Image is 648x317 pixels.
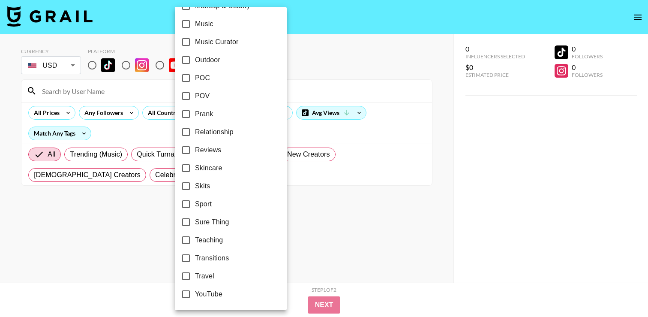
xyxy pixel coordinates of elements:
span: Teaching [195,235,223,245]
span: Skits [195,181,210,191]
span: Transitions [195,253,229,263]
span: YouTube [195,289,222,299]
span: Reviews [195,145,222,155]
span: Sure Thing [195,217,229,227]
span: POC [195,73,210,83]
span: POV [195,91,210,101]
span: Sport [195,199,212,209]
span: Music Curator [195,37,239,47]
span: Outdoor [195,55,220,65]
span: Travel [195,271,214,281]
span: Skincare [195,163,222,173]
span: Relationship [195,127,234,137]
span: Prank [195,109,213,119]
span: Music [195,19,213,29]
